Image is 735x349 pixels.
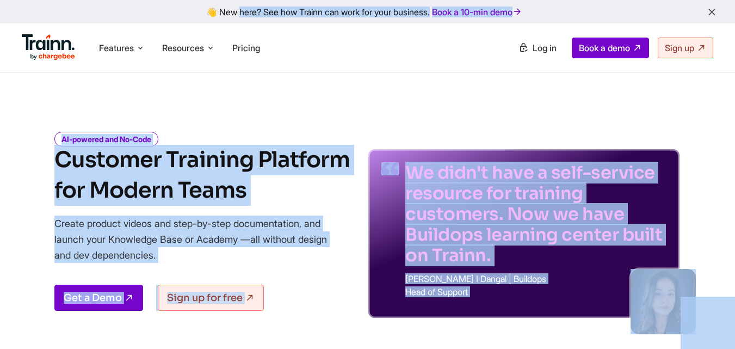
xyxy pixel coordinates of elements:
h1: Customer Training Platform for Modern Teams [54,145,350,206]
span: Sign up [665,42,694,53]
a: Book a 10-min demo [430,4,524,20]
iframe: Chat Widget [681,297,735,349]
img: quotes-purple.41a7099.svg [381,162,399,175]
div: 👋 New here? See how Trainn can work for your business. [7,7,728,17]
img: sabina-buildops.d2e8138.png [631,269,696,334]
p: We didn't have a self-service resource for training customers. Now we have Buildops learning cent... [405,162,666,266]
a: Pricing [232,42,260,53]
a: Book a demo [572,38,649,58]
span: Log in [533,42,557,53]
a: Sign up for free [158,285,264,311]
span: Book a demo [579,42,630,53]
a: Log in [512,38,563,58]
i: AI-powered and No-Code [54,132,158,146]
img: Trainn Logo [22,34,75,60]
p: Head of Support [405,287,666,296]
p: [PERSON_NAME] I Dangal | Buildops [405,274,666,283]
span: Features [99,42,134,54]
a: Get a Demo [54,285,143,311]
span: Resources [162,42,204,54]
a: Sign up [658,38,713,58]
p: Create product videos and step-by-step documentation, and launch your Knowledge Base or Academy —... [54,216,343,263]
